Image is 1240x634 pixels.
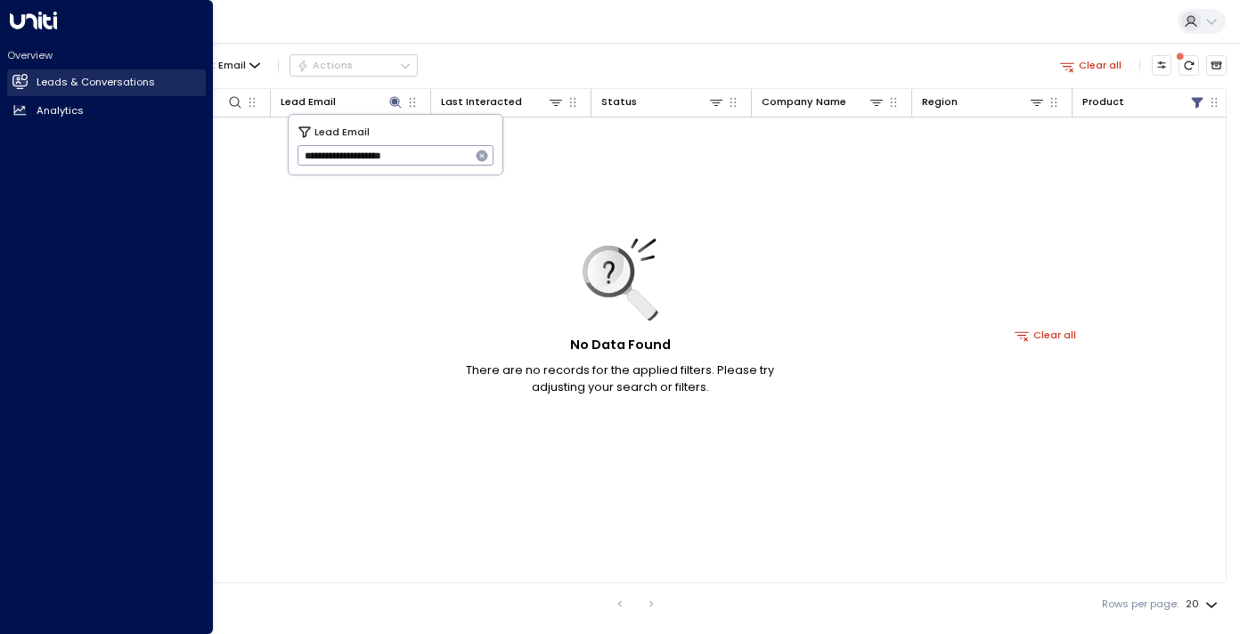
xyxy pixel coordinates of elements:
[1082,93,1205,110] div: Product
[37,75,155,90] h2: Leads & Conversations
[762,93,885,110] div: Company Name
[1102,597,1179,612] label: Rows per page:
[290,54,418,76] button: Actions
[1009,325,1083,345] button: Clear all
[922,93,1045,110] div: Region
[442,362,798,395] p: There are no records for the applied filters. Please try adjusting your search or filters.
[281,93,336,110] div: Lead Email
[1206,55,1227,76] button: Archived Leads
[1186,593,1221,615] div: 20
[290,54,418,76] div: Button group with a nested menu
[441,93,564,110] div: Last Interacted
[297,59,353,71] div: Actions
[1179,55,1199,76] span: There are new threads available. Refresh the grid to view the latest updates.
[165,55,266,75] button: Channel:Email
[7,48,206,62] h2: Overview
[601,93,724,110] div: Status
[7,97,206,124] a: Analytics
[314,124,370,140] span: Lead Email
[601,93,637,110] div: Status
[608,593,664,614] nav: pagination navigation
[570,336,671,355] h5: No Data Found
[37,103,84,118] h2: Analytics
[165,55,266,75] span: Channel:
[441,93,522,110] div: Last Interacted
[1082,93,1124,110] div: Product
[218,60,246,71] span: Email
[281,93,404,110] div: Lead Email
[762,93,846,110] div: Company Name
[922,93,958,110] div: Region
[1054,55,1128,75] button: Clear all
[7,69,206,96] a: Leads & Conversations
[1152,55,1172,76] button: Customize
